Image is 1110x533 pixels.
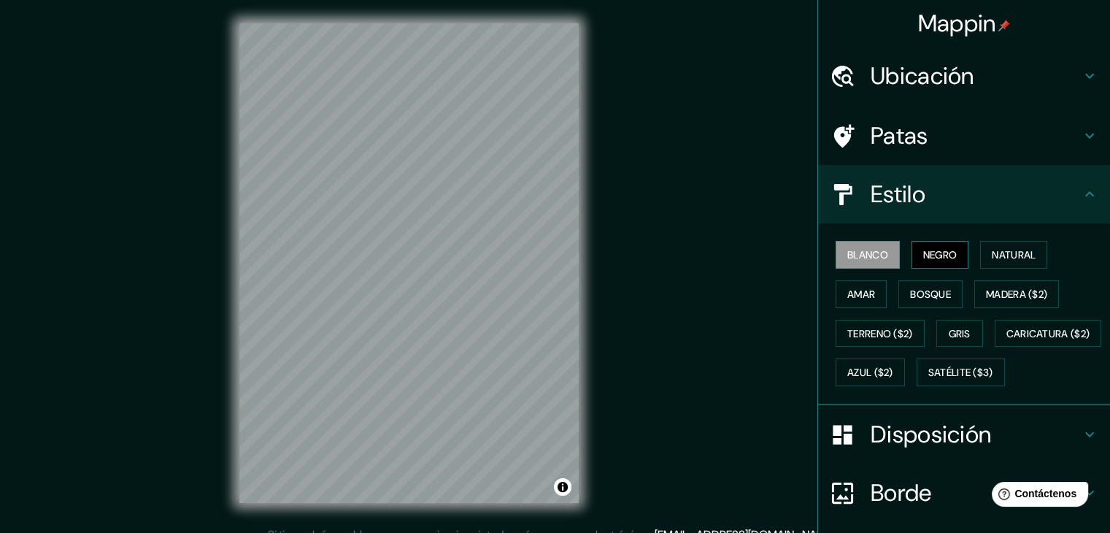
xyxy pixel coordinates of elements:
canvas: Mapa [239,23,579,503]
div: Disposición [818,405,1110,464]
button: Satélite ($3) [917,358,1005,386]
font: Amar [847,288,875,301]
button: Gris [936,320,983,348]
button: Azul ($2) [836,358,905,386]
font: Bosque [910,288,951,301]
font: Natural [992,248,1036,261]
button: Activar o desactivar atribución [554,478,571,496]
font: Patas [871,120,928,151]
button: Terreno ($2) [836,320,925,348]
font: Satélite ($3) [928,367,993,380]
button: Bosque [898,280,963,308]
font: Blanco [847,248,888,261]
font: Madera ($2) [986,288,1047,301]
button: Amar [836,280,887,308]
font: Caricatura ($2) [1006,327,1090,340]
div: Patas [818,107,1110,165]
font: Negro [923,248,957,261]
font: Azul ($2) [847,367,893,380]
img: pin-icon.png [998,20,1010,31]
button: Negro [911,241,969,269]
font: Estilo [871,179,925,210]
font: Borde [871,478,932,508]
button: Natural [980,241,1047,269]
button: Madera ($2) [974,280,1059,308]
font: Mappin [918,8,996,39]
font: Terreno ($2) [847,327,913,340]
button: Blanco [836,241,900,269]
iframe: Lanzador de widgets de ayuda [980,476,1094,517]
font: Ubicación [871,61,974,91]
div: Ubicación [818,47,1110,105]
div: Borde [818,464,1110,522]
font: Gris [949,327,971,340]
button: Caricatura ($2) [995,320,1102,348]
div: Estilo [818,165,1110,223]
font: Disposición [871,419,991,450]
